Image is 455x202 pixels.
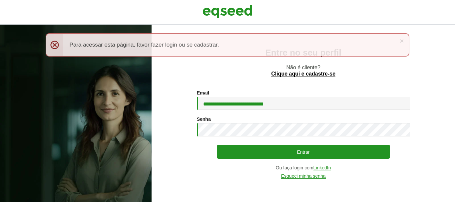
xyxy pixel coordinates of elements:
[313,165,331,170] a: LinkedIn
[400,37,404,44] a: ×
[197,165,410,170] div: Ou faça login com
[46,33,410,57] div: Para acessar esta página, favor fazer login ou se cadastrar.
[197,91,209,95] label: Email
[217,145,390,159] button: Entrar
[281,174,326,179] a: Esqueci minha senha
[203,3,252,20] img: EqSeed Logo
[165,64,442,77] p: Não é cliente?
[271,71,335,77] a: Clique aqui e cadastre-se
[197,117,211,121] label: Senha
